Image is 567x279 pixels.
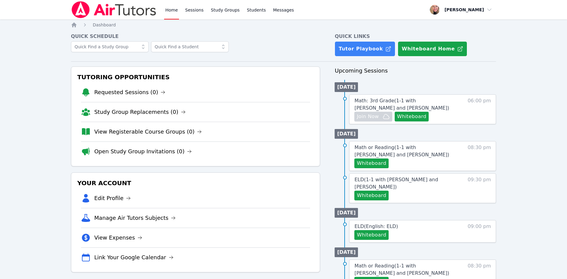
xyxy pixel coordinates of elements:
[467,144,491,168] span: 08:30 pm
[354,223,398,229] span: ELD ( English: ELD )
[354,158,389,168] button: Whiteboard
[467,97,491,121] span: 06:00 pm
[467,223,491,240] span: 09:00 pm
[354,98,449,111] span: Math: 3rd Grade ( 1-1 with [PERSON_NAME] and [PERSON_NAME] )
[354,177,438,190] span: ELD ( 1-1 with [PERSON_NAME] and [PERSON_NAME] )
[94,128,202,136] a: View Registerable Course Groups (0)
[354,263,449,276] span: Math or Reading ( 1-1 with [PERSON_NAME] and [PERSON_NAME] )
[354,145,449,158] span: Math or Reading ( 1-1 with [PERSON_NAME] and [PERSON_NAME] )
[467,176,491,200] span: 09:30 pm
[71,1,157,18] img: Air Tutors
[335,41,395,56] a: Tutor Playbook
[94,214,176,222] a: Manage Air Tutors Subjects
[94,108,186,116] a: Study Group Replacements (0)
[335,247,358,257] li: [DATE]
[94,88,166,97] a: Requested Sessions (0)
[398,41,467,56] button: Whiteboard Home
[395,112,429,121] button: Whiteboard
[354,230,389,240] button: Whiteboard
[71,33,320,40] h4: Quick Schedule
[335,208,358,218] li: [DATE]
[93,22,116,28] a: Dashboard
[354,176,457,191] a: ELD(1-1 with [PERSON_NAME] and [PERSON_NAME])
[71,22,496,28] nav: Breadcrumb
[335,33,496,40] h4: Quick Links
[335,129,358,139] li: [DATE]
[357,113,379,120] span: Join Now
[94,253,174,262] a: Link Your Google Calendar
[354,223,398,230] a: ELD(English: ELD)
[94,147,192,156] a: Open Study Group Invitations (0)
[335,82,358,92] li: [DATE]
[76,178,315,189] h3: Your Account
[354,191,389,200] button: Whiteboard
[71,41,149,52] input: Quick Find a Study Group
[354,97,457,112] a: Math: 3rd Grade(1-1 with [PERSON_NAME] and [PERSON_NAME])
[94,233,142,242] a: View Expenses
[354,112,392,121] button: Join Now
[93,22,116,27] span: Dashboard
[151,41,229,52] input: Quick Find a Student
[354,262,457,277] a: Math or Reading(1-1 with [PERSON_NAME] and [PERSON_NAME])
[335,66,496,75] h3: Upcoming Sessions
[273,7,294,13] span: Messages
[94,194,131,202] a: Edit Profile
[76,72,315,83] h3: Tutoring Opportunities
[354,144,457,158] a: Math or Reading(1-1 with [PERSON_NAME] and [PERSON_NAME])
